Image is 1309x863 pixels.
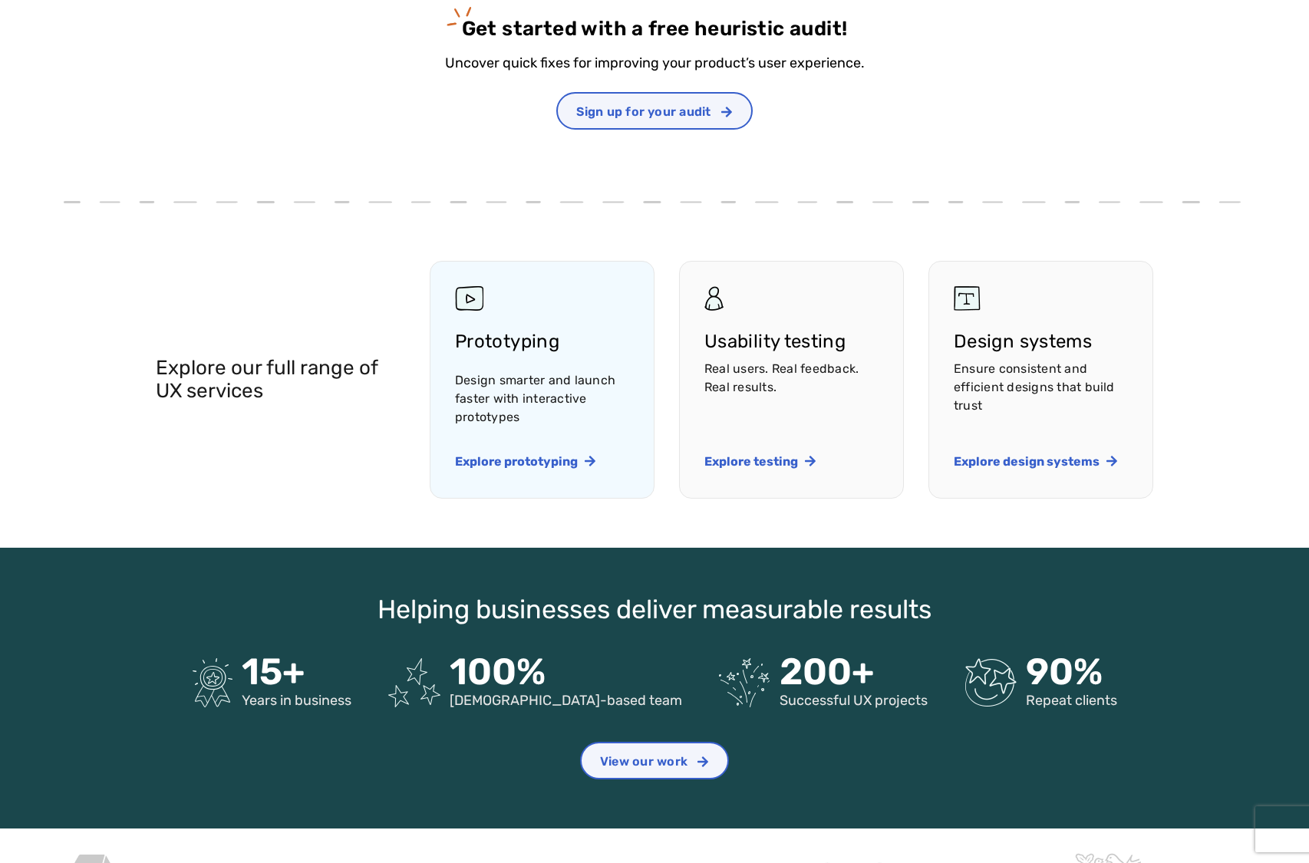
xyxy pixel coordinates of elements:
[450,654,682,690] p: 100%
[1232,789,1309,863] iframe: Chat Widget
[556,92,752,130] a: Sign up for your audit
[378,597,931,623] h3: Helping businesses deliver measurable results
[242,690,351,711] div: Years in business
[156,53,1153,74] p: Uncover quick fixes for improving your product’s user experience.
[780,654,928,690] p: 200+
[600,756,687,768] span: View our work
[450,690,682,711] div: [DEMOGRAPHIC_DATA]-based team
[430,262,654,498] a: Explore prototyping services
[780,690,928,711] div: Successful UX projects
[156,17,1153,42] p: Get started with a free heuristic audit!
[242,654,351,690] p: 15+
[580,742,729,779] a: View our work
[302,1,356,14] span: Last Name
[929,262,1152,498] a: Explore design system services
[1026,690,1117,711] div: Repeat clients
[156,357,405,403] h4: Explore our full range of UX services
[576,106,711,118] span: Sign up for your audit
[4,216,14,226] input: Subscribe to UX Team newsletter.
[1026,654,1117,690] p: 90%
[680,262,903,498] a: Explore usability testing services
[19,213,597,227] span: Subscribe to UX Team newsletter.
